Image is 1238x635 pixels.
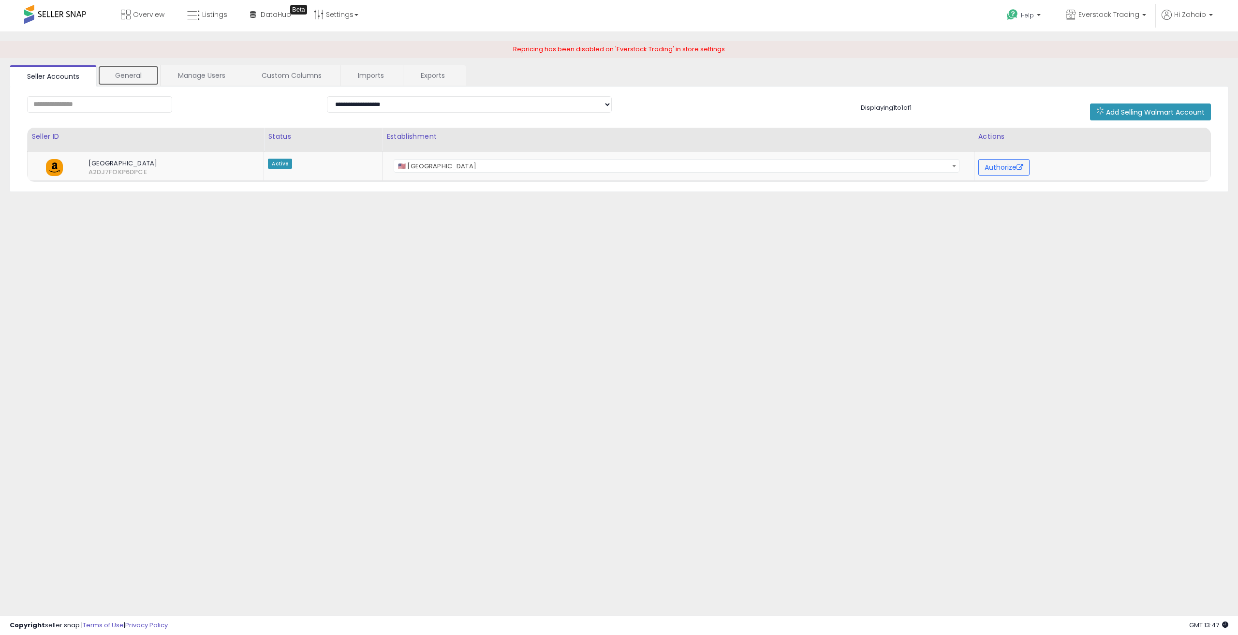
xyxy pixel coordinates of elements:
[261,10,291,19] span: DataHub
[394,160,959,173] span: 🇺🇸 United States
[1006,9,1018,21] i: Get Help
[161,65,243,86] a: Manage Users
[978,132,1207,142] div: Actions
[268,132,378,142] div: Status
[340,65,402,86] a: Imports
[1021,11,1034,19] span: Help
[386,132,970,142] div: Establishment
[403,65,465,86] a: Exports
[31,132,260,142] div: Seller ID
[1174,10,1206,19] span: Hi Zohaib
[1106,107,1205,117] span: Add Selling Walmart Account
[268,159,292,169] span: Active
[133,10,164,19] span: Overview
[1090,103,1211,120] button: Add Selling Walmart Account
[290,5,307,15] div: Tooltip anchor
[999,1,1050,31] a: Help
[861,103,912,112] span: Displaying 1 to 1 of 1
[81,159,242,168] span: [GEOGRAPHIC_DATA]
[513,44,725,54] span: Repricing has been disabled on 'Everstock Trading' in store settings
[978,159,1030,176] button: Authorize
[10,65,97,87] a: Seller Accounts
[202,10,227,19] span: Listings
[98,65,159,86] a: General
[81,168,108,177] span: A2DJ7FOKP6DPCE
[394,159,959,173] span: 🇺🇸 United States
[46,159,63,176] img: amazon.png
[1078,10,1139,19] span: Everstock Trading
[1162,10,1213,31] a: Hi Zohaib
[244,65,339,86] a: Custom Columns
